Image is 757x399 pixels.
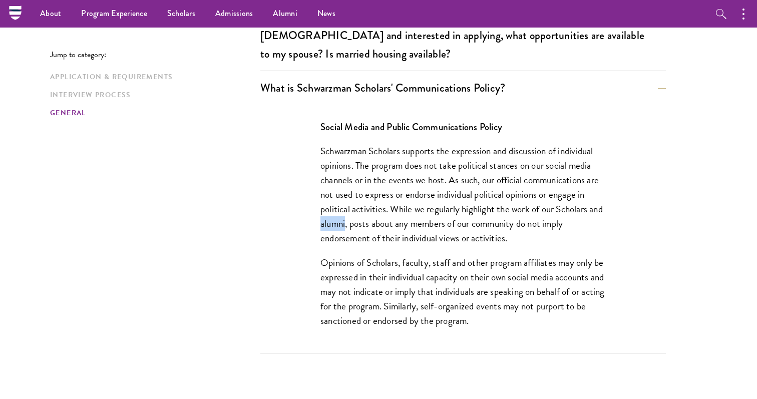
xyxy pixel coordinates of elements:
a: Application & Requirements [50,72,254,82]
p: Opinions of Scholars, faculty, staff and other program affiliates may only be expressed in their ... [320,255,606,328]
a: General [50,108,254,118]
button: Are funds available to support Scholars' spouses/partners? I am [DEMOGRAPHIC_DATA] and interested... [260,6,666,65]
strong: Social Media and Public Communications Policy [320,120,502,134]
button: What is Schwarzman Scholars' Communications Policy? [260,77,666,99]
a: Interview Process [50,90,254,100]
p: Jump to category: [50,50,260,59]
p: Schwarzman Scholars supports the expression and discussion of individual opinions. The program do... [320,144,606,245]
